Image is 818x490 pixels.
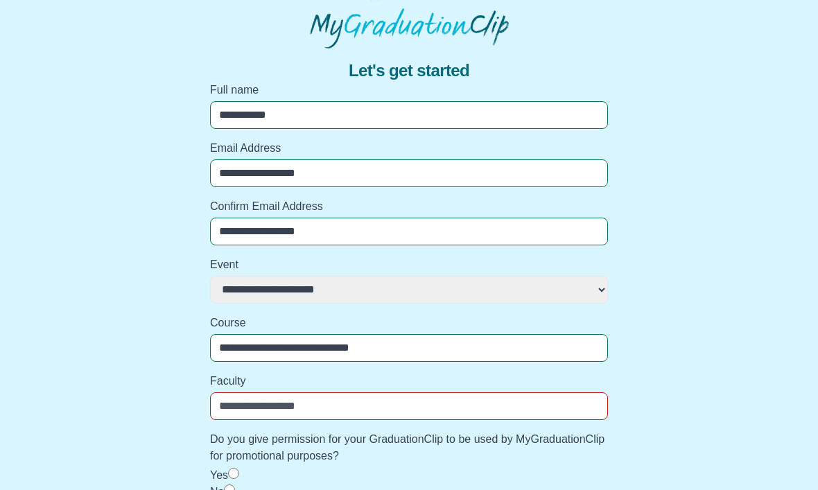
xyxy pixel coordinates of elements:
[210,198,608,215] label: Confirm Email Address
[210,373,608,390] label: Faculty
[210,315,608,331] label: Course
[210,82,608,98] label: Full name
[210,431,608,464] label: Do you give permission for your GraduationClip to be used by MyGraduationClip for promotional pur...
[210,469,228,481] label: Yes
[210,140,608,157] label: Email Address
[349,60,469,82] span: Let's get started
[210,256,608,273] label: Event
